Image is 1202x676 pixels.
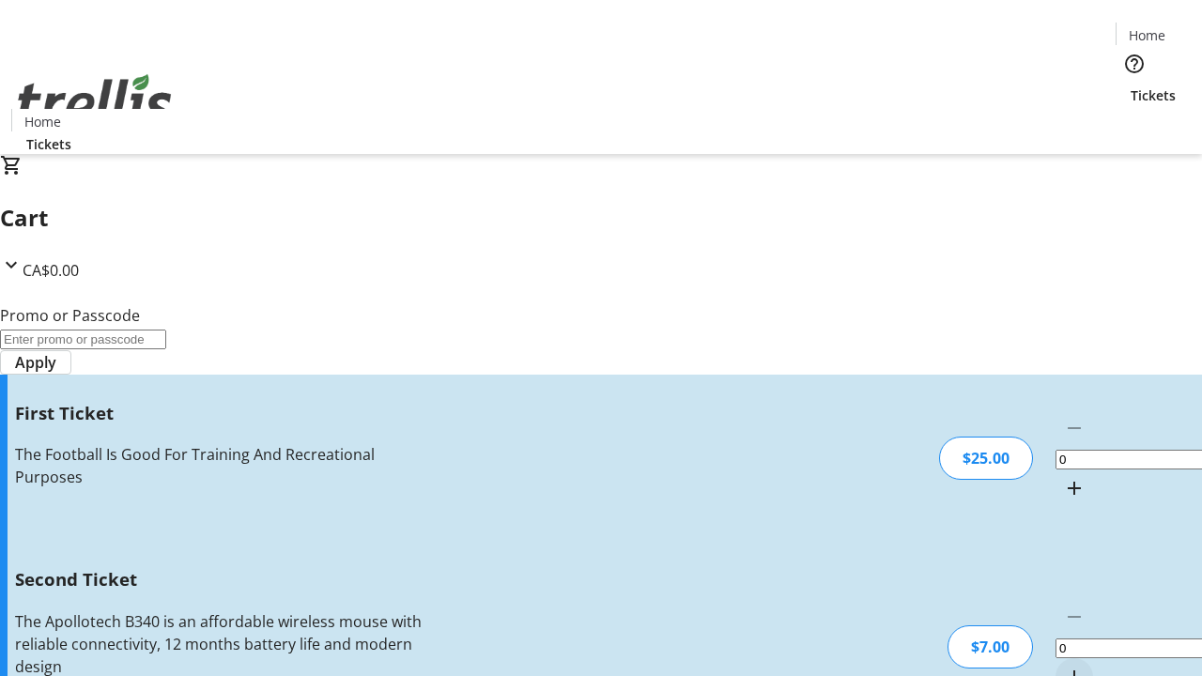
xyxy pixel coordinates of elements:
[1116,85,1191,105] a: Tickets
[948,625,1033,668] div: $7.00
[12,112,72,131] a: Home
[26,134,71,154] span: Tickets
[939,437,1033,480] div: $25.00
[1131,85,1176,105] span: Tickets
[11,134,86,154] a: Tickets
[15,351,56,374] span: Apply
[1056,469,1093,507] button: Increment by one
[15,443,425,488] div: The Football Is Good For Training And Recreational Purposes
[15,566,425,592] h3: Second Ticket
[23,260,79,281] span: CA$0.00
[1116,45,1153,83] button: Help
[1129,25,1165,45] span: Home
[1117,25,1177,45] a: Home
[11,54,178,147] img: Orient E2E Organization Bl9wGeQ9no's Logo
[24,112,61,131] span: Home
[15,400,425,426] h3: First Ticket
[1116,105,1153,143] button: Cart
